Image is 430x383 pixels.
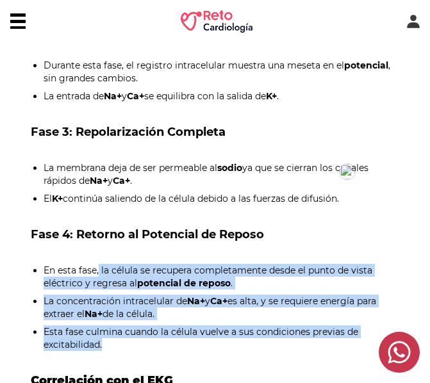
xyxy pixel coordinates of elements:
li: La membrana deja de ser permeable al ya que se cierran los canales rápidos de y . [44,161,400,187]
strong: sodio [217,162,242,174]
img: RETO Cardio Logo [181,10,252,33]
strong: K+ [52,193,63,204]
h3: Fase 3: Repolarización Completa [31,123,400,141]
h3: Fase 4: Retorno al Potencial de Reposo [31,225,400,243]
strong: Na+ [85,308,103,320]
strong: potencial [344,60,388,71]
li: Durante esta fase, el registro intracelular muestra una meseta en el , sin grandes cambios. [44,59,400,85]
strong: Ca+ [210,295,227,307]
li: El continúa saliendo de la célula debido a las fuerzas de difusión. [44,192,400,205]
strong: Na+ [187,295,205,307]
li: La concentración intracelular de y es alta, y se requiere energía para extraer el de la célula. [44,295,400,320]
strong: potencial de reposo [137,277,231,289]
strong: Ca+ [127,90,144,102]
strong: Ca+ [113,175,130,186]
strong: Na+ [90,175,108,186]
strong: K+ [266,90,277,102]
li: La entrada de y se equilibra con la salida de . [44,90,400,102]
li: Esta fase culmina cuando la célula vuelve a sus condiciones previas de excitabilidad. [44,325,400,351]
li: En esta fase, la célula se recupera completamente desde el punto de vista eléctrico y regresa al . [44,264,400,289]
strong: Na+ [104,90,122,102]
